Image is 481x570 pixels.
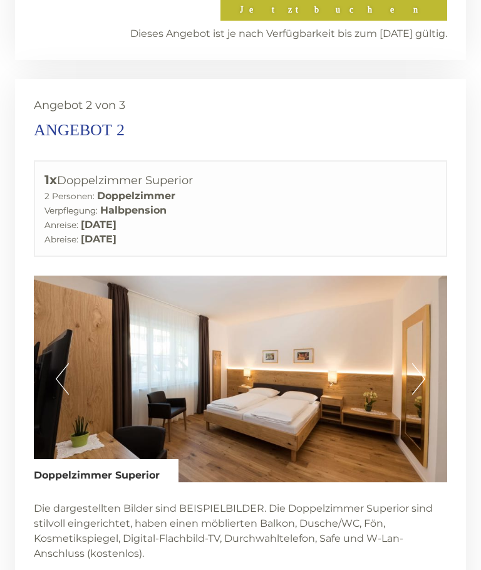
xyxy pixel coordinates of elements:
[34,276,447,482] img: image
[44,172,57,187] b: 1x
[19,61,225,70] small: 12:38
[56,363,69,395] button: Previous
[44,220,78,230] small: Anreise:
[97,190,175,202] b: Doppelzimmer
[34,459,178,483] div: Doppelzimmer Superior
[259,330,413,352] button: Senden
[44,171,437,189] div: Doppelzimmer Superior
[412,363,425,395] button: Next
[130,28,447,39] span: Dieses Angebot ist je nach Verfügbarkeit bis zum [DATE] gültig.
[44,205,98,215] small: Verpflegung:
[100,204,167,216] b: Halbpension
[44,234,78,244] small: Abreise:
[81,219,116,231] b: [DATE]
[81,233,116,245] b: [DATE]
[178,9,236,31] div: Freitag
[34,98,125,112] span: Angebot 2 von 3
[19,36,225,46] div: [GEOGRAPHIC_DATA]
[34,501,447,561] p: Die dargestellten Bilder sind BEISPIELBILDER. Die Doppelzimmer Superior sind stilvoll eingerichte...
[34,118,125,142] div: Angebot 2
[9,34,231,72] div: Guten Tag, wie können wir Ihnen helfen?
[44,191,95,201] small: 2 Personen:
